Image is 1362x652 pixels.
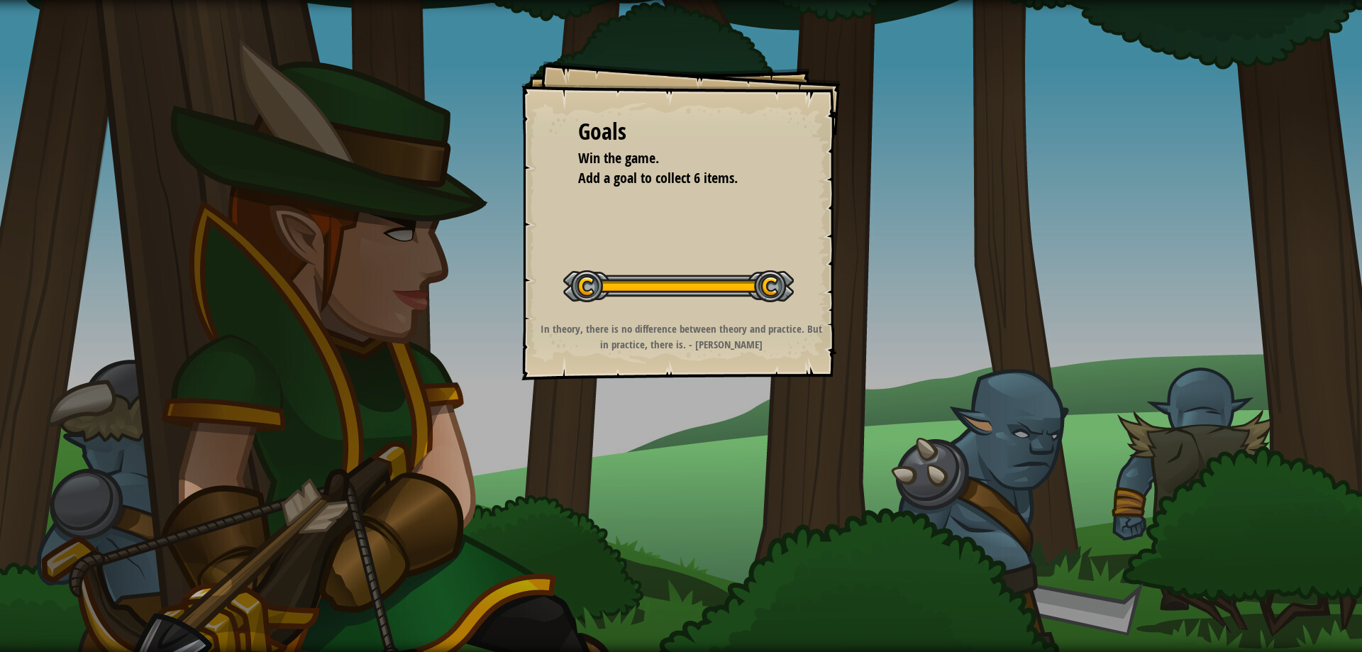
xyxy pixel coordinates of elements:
[560,148,780,169] li: Win the game.
[578,168,738,187] span: Add a goal to collect 6 items.
[560,168,780,189] li: Add a goal to collect 6 items.
[578,148,659,167] span: Win the game.
[541,321,822,351] strong: In theory, there is no difference between theory and practice. But in practice, there is. - [PERS...
[578,116,784,148] div: Goals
